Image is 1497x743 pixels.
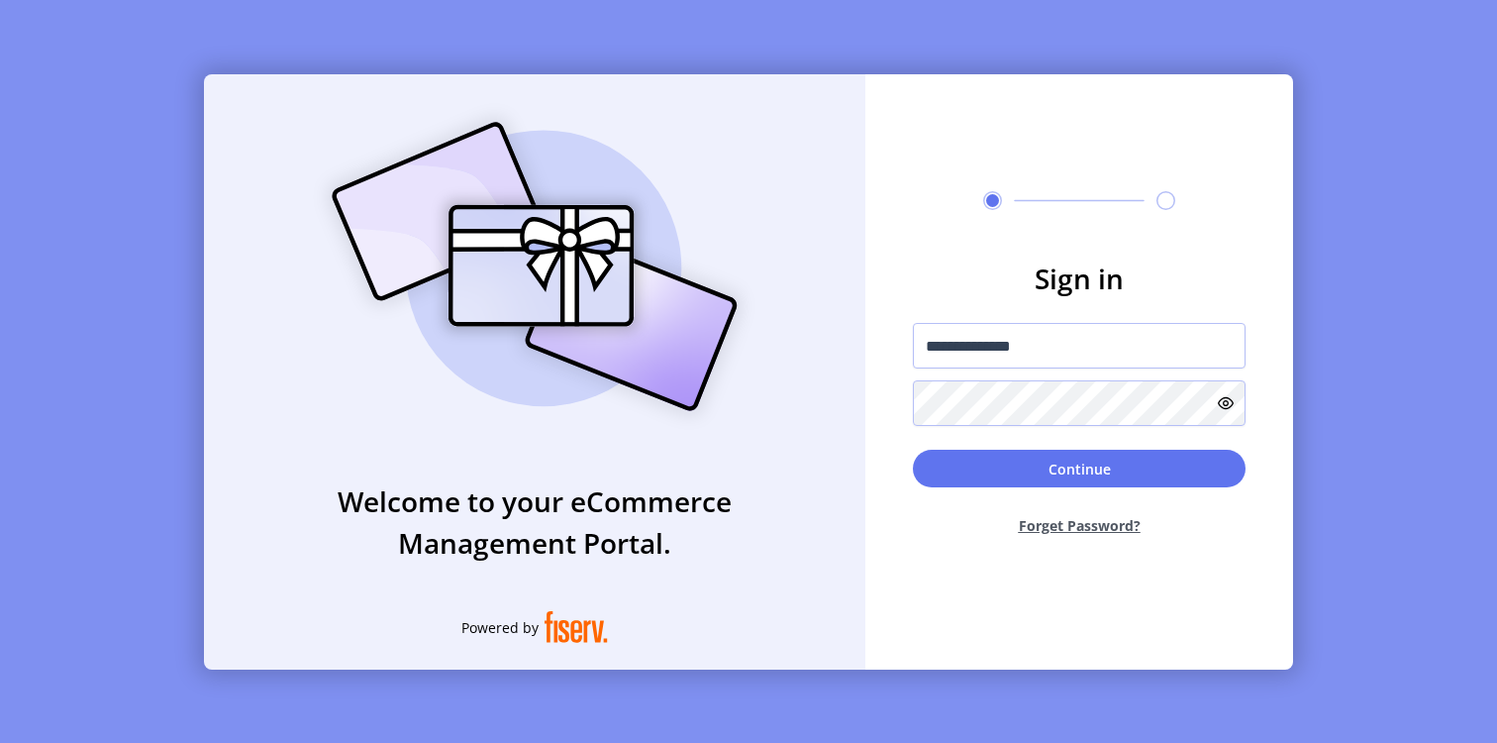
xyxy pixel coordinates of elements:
span: Powered by [461,617,539,638]
h3: Sign in [913,258,1246,299]
button: Forget Password? [913,499,1246,552]
img: card_Illustration.svg [302,100,767,433]
button: Continue [913,450,1246,487]
h3: Welcome to your eCommerce Management Portal. [204,480,865,564]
